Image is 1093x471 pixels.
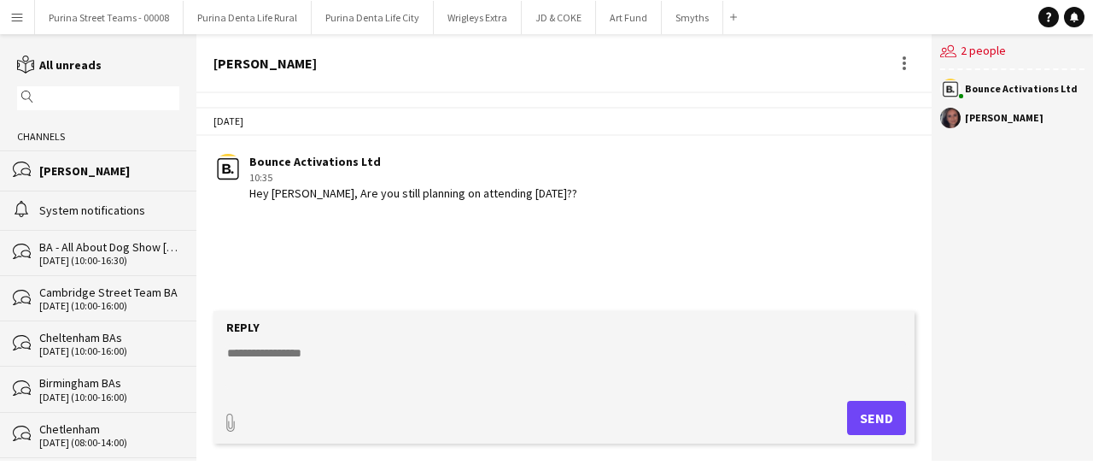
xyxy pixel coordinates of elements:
[213,56,317,71] div: [PERSON_NAME]
[249,154,577,169] div: Bounce Activations Ltd
[226,320,260,335] label: Reply
[965,84,1078,94] div: Bounce Activations Ltd
[39,163,179,179] div: [PERSON_NAME]
[39,421,179,437] div: Chetlenham
[39,300,179,312] div: [DATE] (10:00-16:00)
[249,170,577,185] div: 10:35
[39,285,179,300] div: Cambridge Street Team BA
[39,345,179,357] div: [DATE] (10:00-16:00)
[39,392,179,403] div: [DATE] (10:00-16:00)
[847,401,906,435] button: Send
[39,375,179,391] div: Birmingham BAs
[940,34,1084,70] div: 2 people
[596,1,662,34] button: Art Fund
[196,107,932,136] div: [DATE]
[35,1,184,34] button: Purina Street Teams - 00008
[522,1,596,34] button: JD & COKE
[39,203,179,218] div: System notifications
[39,330,179,345] div: Cheltenham BAs
[184,1,312,34] button: Purina Denta Life Rural
[965,113,1043,123] div: [PERSON_NAME]
[249,185,577,201] div: Hey [PERSON_NAME], Are you still planning on attending [DATE]??
[39,437,179,449] div: [DATE] (08:00-14:00)
[17,57,102,73] a: All unreads
[662,1,723,34] button: Smyths
[39,255,179,267] div: [DATE] (10:00-16:30)
[434,1,522,34] button: Wrigleys Extra
[39,239,179,255] div: BA - All About Dog Show [GEOGRAPHIC_DATA]
[312,1,434,34] button: Purina Denta Life City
